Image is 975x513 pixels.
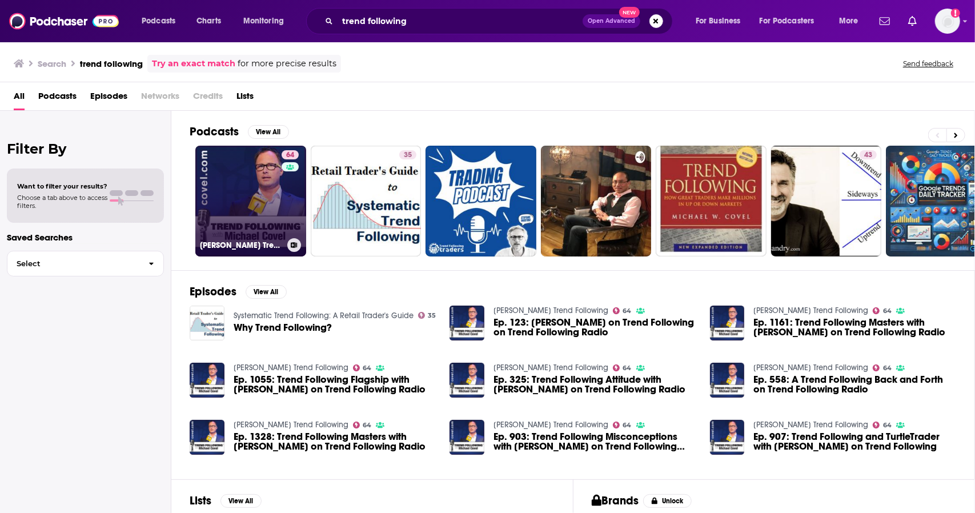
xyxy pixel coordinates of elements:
[353,422,372,428] a: 64
[190,494,211,508] h2: Lists
[623,423,632,428] span: 64
[404,150,412,161] span: 35
[493,318,696,337] a: Ep. 123: Michael Covel on Trend Following on Trend Following Radio
[236,87,254,110] a: Lists
[710,363,745,398] img: Ep. 558: A Trend Following Back and Forth on Trend Following Radio
[234,375,436,394] a: Ep. 1055: Trend Following Flagship with Michael Covel on Trend Following Radio
[613,422,632,428] a: 64
[493,420,608,430] a: Michael Covel's Trend Following
[592,494,639,508] h2: Brands
[935,9,960,34] span: Logged in as CaveHenricks
[38,58,66,69] h3: Search
[234,375,436,394] span: Ep. 1055: Trend Following Flagship with [PERSON_NAME] on Trend Following Radio
[860,150,877,159] a: 43
[753,432,956,451] span: Ep. 907: Trend Following and TurtleTrader with [PERSON_NAME] on Trend Following
[873,307,892,314] a: 64
[142,13,175,29] span: Podcasts
[7,251,164,276] button: Select
[196,13,221,29] span: Charts
[493,306,608,315] a: Michael Covel's Trend Following
[450,363,484,398] img: Ep. 325: Trend Following Attitude with Michael Covel on Trend Following Radio
[771,146,882,256] a: 43
[710,306,745,340] img: Ep. 1161: Trend Following Masters with Michael Covel on Trend Following Radio
[311,146,422,256] a: 35
[7,141,164,157] h2: Filter By
[753,363,868,372] a: Michael Covel's Trend Following
[190,420,224,455] img: Ep. 1328: Trend Following Masters with Michael Covel on Trend Following Radio
[883,366,892,371] span: 64
[234,323,332,332] a: Why Trend Following?
[193,87,223,110] span: Credits
[243,13,284,29] span: Monitoring
[248,125,289,139] button: View All
[353,364,372,371] a: 64
[688,12,755,30] button: open menu
[17,194,107,210] span: Choose a tab above to access filters.
[753,318,956,337] span: Ep. 1161: Trend Following Masters with [PERSON_NAME] on Trend Following Radio
[14,87,25,110] a: All
[200,241,283,250] h3: [PERSON_NAME] Trend Following
[696,13,741,29] span: For Business
[883,308,892,314] span: 64
[190,363,224,398] img: Ep. 1055: Trend Following Flagship with Michael Covel on Trend Following Radio
[190,284,287,299] a: EpisodesView All
[428,313,436,318] span: 35
[493,432,696,451] span: Ep. 903: Trend Following Misconceptions with [PERSON_NAME] on Trend Following Radio
[399,150,416,159] a: 35
[17,182,107,190] span: Want to filter your results?
[238,57,336,70] span: for more precise results
[134,12,190,30] button: open menu
[38,87,77,110] a: Podcasts
[418,312,436,319] a: 35
[246,285,287,299] button: View All
[363,423,371,428] span: 64
[710,420,745,455] img: Ep. 907: Trend Following and TurtleTrader with Michael Covel on Trend Following
[450,420,484,455] img: Ep. 903: Trend Following Misconceptions with Michael Covel on Trend Following Radio
[900,59,957,69] button: Send feedback
[450,306,484,340] img: Ep. 123: Michael Covel on Trend Following on Trend Following Radio
[864,150,872,161] span: 43
[613,307,632,314] a: 64
[190,284,236,299] h2: Episodes
[234,432,436,451] a: Ep. 1328: Trend Following Masters with Michael Covel on Trend Following Radio
[753,306,868,315] a: Michael Covel's Trend Following
[883,423,892,428] span: 64
[493,432,696,451] a: Ep. 903: Trend Following Misconceptions with Michael Covel on Trend Following Radio
[220,494,262,508] button: View All
[935,9,960,34] button: Show profile menu
[831,12,873,30] button: open menu
[9,10,119,32] img: Podchaser - Follow, Share and Rate Podcasts
[7,260,139,267] span: Select
[80,58,143,69] h3: trend following
[493,375,696,394] a: Ep. 325: Trend Following Attitude with Michael Covel on Trend Following Radio
[234,432,436,451] span: Ep. 1328: Trend Following Masters with [PERSON_NAME] on Trend Following Radio
[190,494,262,508] a: ListsView All
[873,364,892,371] a: 64
[141,87,179,110] span: Networks
[839,13,858,29] span: More
[189,12,228,30] a: Charts
[583,14,640,28] button: Open AdvancedNew
[493,318,696,337] span: Ep. 123: [PERSON_NAME] on Trend Following on Trend Following Radio
[234,311,414,320] a: Systematic Trend Following: A Retail Trader's Guide
[234,420,348,430] a: Michael Covel's Trend Following
[493,363,608,372] a: Michael Covel's Trend Following
[904,11,921,31] a: Show notifications dropdown
[190,125,289,139] a: PodcastsView All
[623,366,632,371] span: 64
[753,375,956,394] a: Ep. 558: A Trend Following Back and Forth on Trend Following Radio
[935,9,960,34] img: User Profile
[643,494,692,508] button: Unlock
[282,150,299,159] a: 64
[7,232,164,243] p: Saved Searches
[588,18,635,24] span: Open Advanced
[753,432,956,451] a: Ep. 907: Trend Following and TurtleTrader with Michael Covel on Trend Following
